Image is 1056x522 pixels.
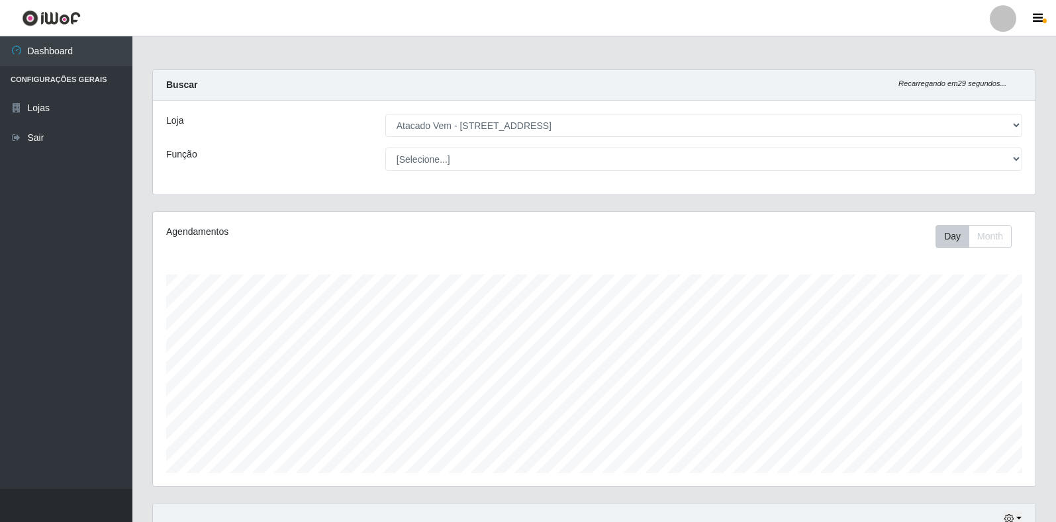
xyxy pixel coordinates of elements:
button: Day [936,225,969,248]
img: CoreUI Logo [22,10,81,26]
div: First group [936,225,1012,248]
div: Agendamentos [166,225,511,239]
div: Toolbar with button groups [936,225,1022,248]
button: Month [969,225,1012,248]
i: Recarregando em 29 segundos... [898,79,1006,87]
strong: Buscar [166,79,197,90]
label: Loja [166,114,183,128]
label: Função [166,148,197,161]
